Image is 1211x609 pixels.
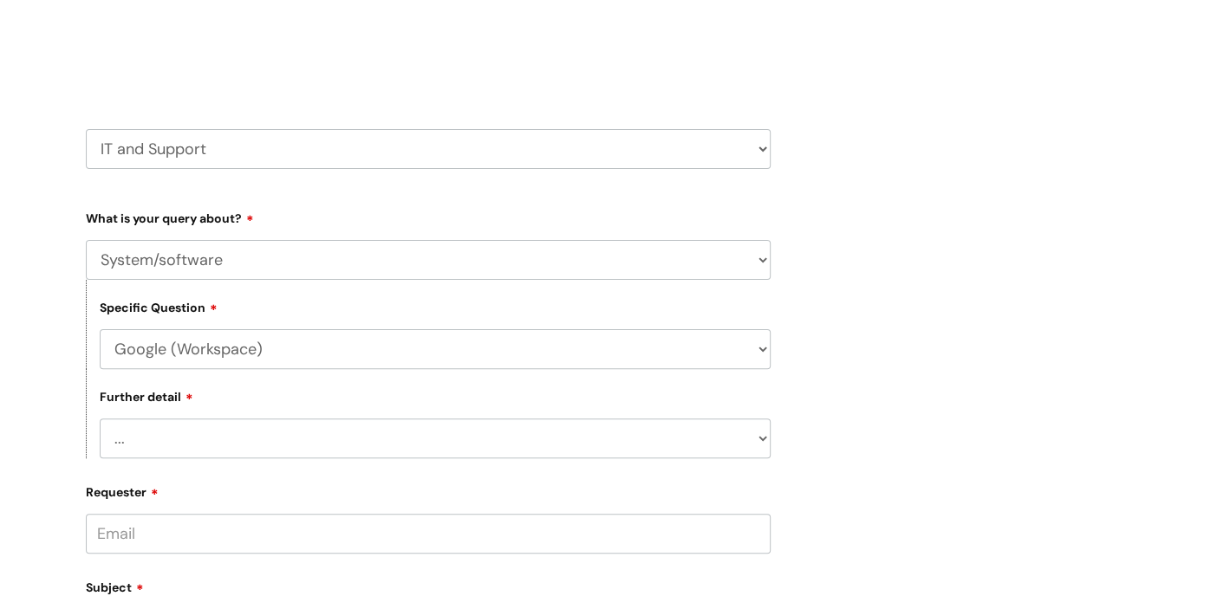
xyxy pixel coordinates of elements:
[86,479,771,500] label: Requester
[86,574,771,595] label: Subject
[86,41,771,73] h2: Select issue type
[86,205,771,226] label: What is your query about?
[100,298,218,315] label: Specific Question
[86,514,771,554] input: Email
[100,387,193,405] label: Further detail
